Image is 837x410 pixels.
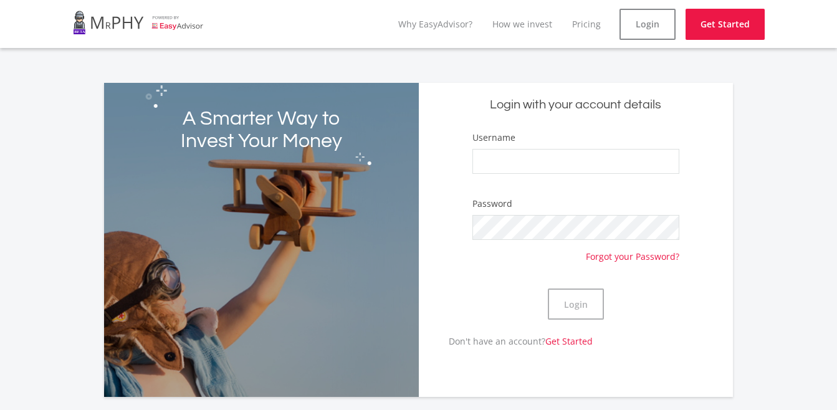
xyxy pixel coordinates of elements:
h5: Login with your account details [428,97,724,113]
a: How we invest [492,18,552,30]
a: Pricing [572,18,601,30]
a: Login [619,9,676,40]
a: Forgot your Password? [586,240,679,263]
button: Login [548,288,604,320]
p: Don't have an account? [419,335,593,348]
a: Get Started [686,9,765,40]
a: Get Started [545,335,593,347]
label: Username [472,131,515,144]
label: Password [472,198,512,210]
h2: A Smarter Way to Invest Your Money [167,108,356,153]
a: Why EasyAdvisor? [398,18,472,30]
